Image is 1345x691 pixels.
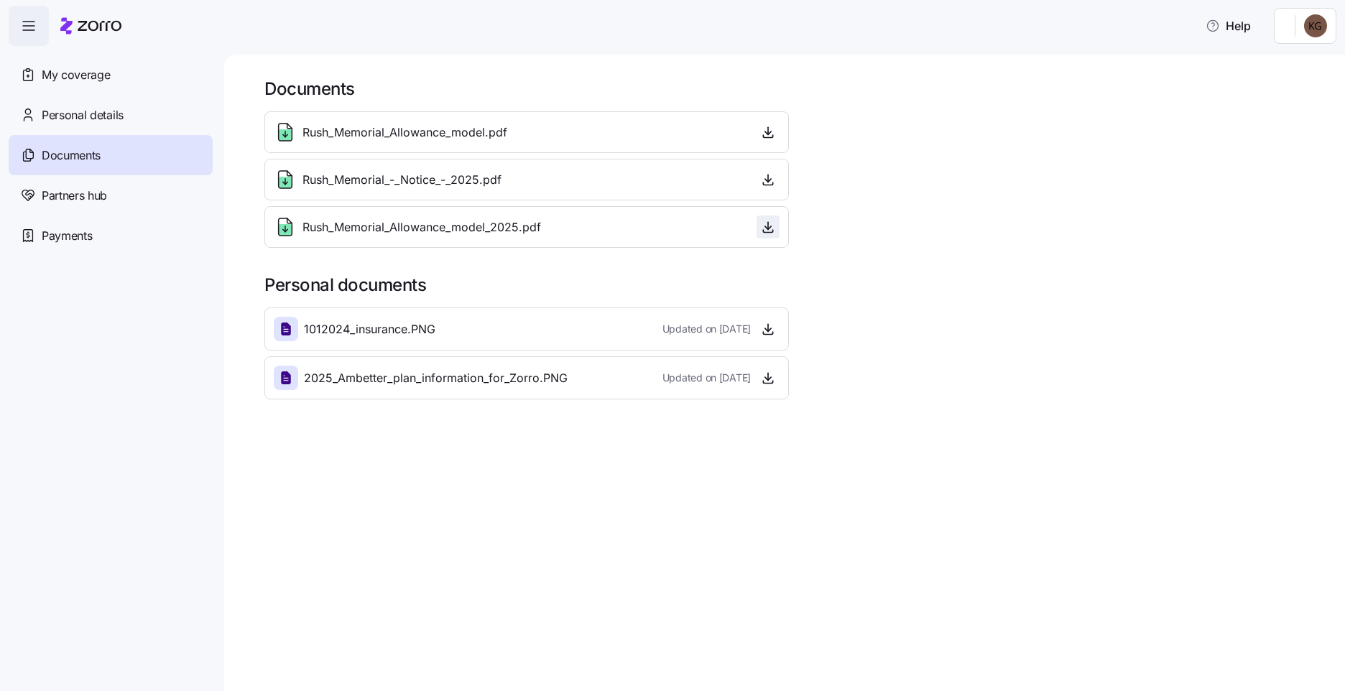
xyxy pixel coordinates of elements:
[304,320,435,338] span: 1012024_insurance.PNG
[42,187,107,205] span: Partners hub
[9,95,213,135] a: Personal details
[302,124,507,142] span: Rush_Memorial_Allowance_model.pdf
[662,322,751,336] span: Updated on [DATE]
[304,369,568,387] span: 2025_Ambetter_plan_information_for_Zorro.PNG
[42,227,92,245] span: Payments
[264,78,1325,100] h1: Documents
[9,55,213,95] a: My coverage
[1304,14,1327,37] img: b34cea83cf096b89a2fb04a6d3fa81b3
[42,147,101,164] span: Documents
[662,371,751,385] span: Updated on [DATE]
[264,274,1325,296] h1: Personal documents
[9,215,213,256] a: Payments
[1177,17,1222,34] span: Help
[42,66,110,84] span: My coverage
[1165,11,1234,40] button: Help
[1254,17,1283,34] img: Employer logo
[302,218,541,236] span: Rush_Memorial_Allowance_model_2025.pdf
[42,106,124,124] span: Personal details
[9,135,213,175] a: Documents
[302,171,502,189] span: Rush_Memorial_-_Notice_-_2025.pdf
[9,175,213,215] a: Partners hub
